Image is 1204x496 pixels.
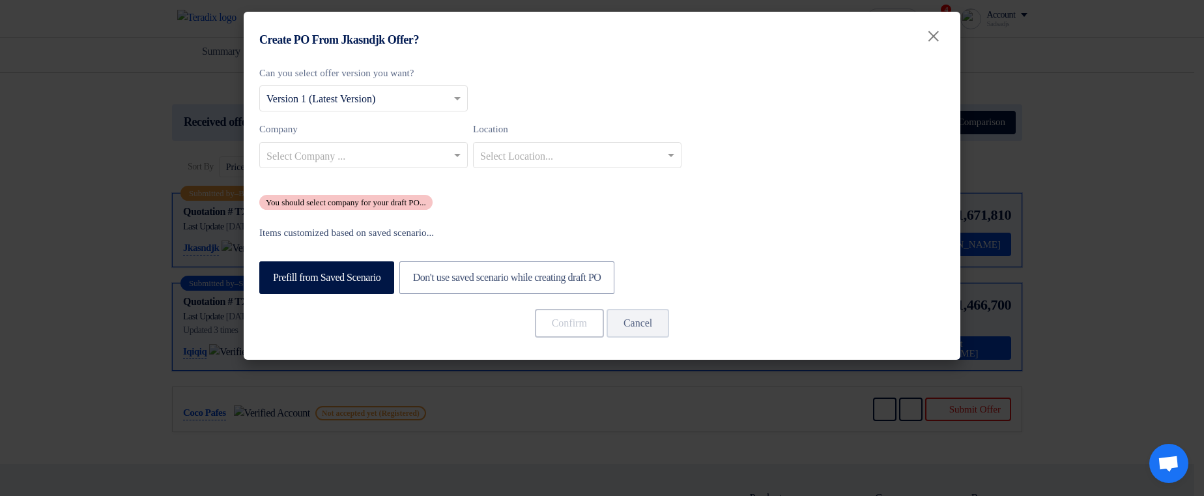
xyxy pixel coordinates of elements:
label: Don't use saved scenario while creating draft PO [399,261,615,294]
label: Company [259,122,468,137]
button: Close [915,21,951,47]
h4: Create PO From Jkasndjk Offer? [259,31,419,49]
label: Can you select offer version you want? [259,66,468,81]
button: Confirm [535,309,604,338]
label: Items customized based on saved scenario... [259,226,945,241]
button: Cancel [607,309,669,338]
label: Location [473,122,681,137]
div: You should select company for your draft PO... [259,195,433,210]
label: Prefill from Saved Scenario [259,261,394,294]
span: × [926,22,941,51]
div: Open chat [1149,444,1188,483]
